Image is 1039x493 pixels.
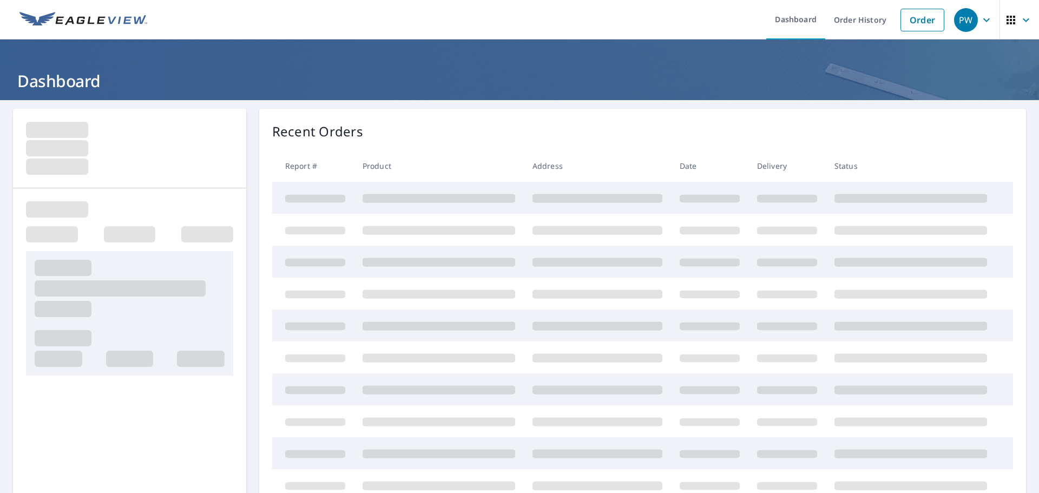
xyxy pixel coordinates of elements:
[524,150,671,182] th: Address
[272,150,354,182] th: Report #
[19,12,147,28] img: EV Logo
[748,150,826,182] th: Delivery
[954,8,978,32] div: PW
[671,150,748,182] th: Date
[354,150,524,182] th: Product
[900,9,944,31] a: Order
[826,150,996,182] th: Status
[272,122,363,141] p: Recent Orders
[13,70,1026,92] h1: Dashboard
